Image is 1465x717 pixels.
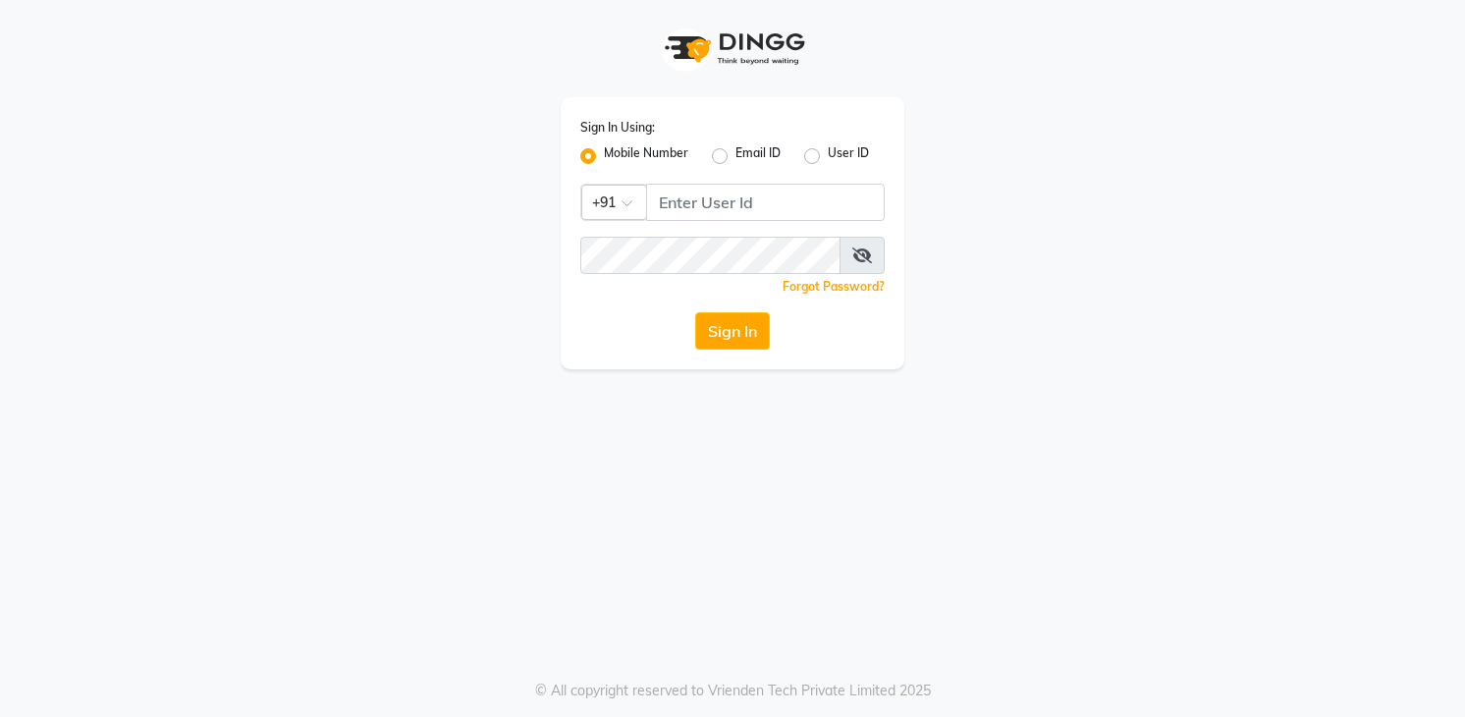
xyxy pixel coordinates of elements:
[646,184,885,221] input: Username
[695,312,770,350] button: Sign In
[654,20,811,78] img: logo1.svg
[783,279,885,294] a: Forgot Password?
[604,144,688,168] label: Mobile Number
[735,144,781,168] label: Email ID
[580,119,655,137] label: Sign In Using:
[580,237,841,274] input: Username
[828,144,869,168] label: User ID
